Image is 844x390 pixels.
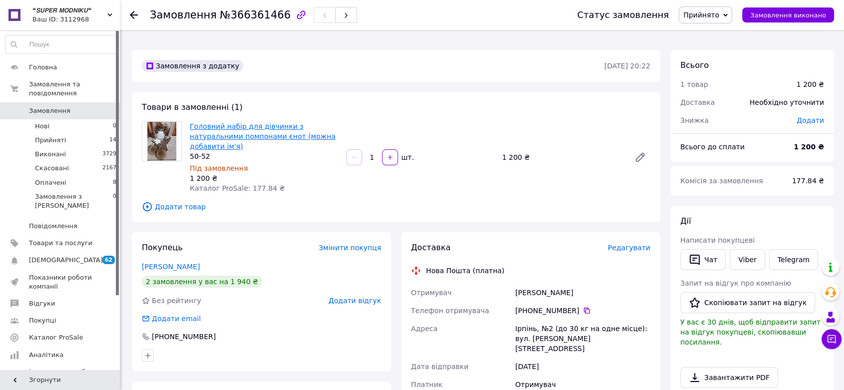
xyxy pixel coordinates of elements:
[498,150,626,164] div: 1 200 ₴
[130,10,138,20] div: Повернутися назад
[513,320,652,358] div: Ірпінь, №2 (до 30 кг на одне місце): вул. [PERSON_NAME][STREET_ADDRESS]
[29,256,103,265] span: [DEMOGRAPHIC_DATA]
[29,351,63,360] span: Аналітика
[769,249,818,270] a: Telegram
[742,7,834,22] button: Замовлення виконано
[35,164,69,173] span: Скасовані
[29,299,55,308] span: Відгуки
[29,316,56,325] span: Покупці
[513,284,652,302] div: [PERSON_NAME]
[29,239,92,248] span: Товари та послуги
[35,192,113,210] span: Замовлення з [PERSON_NAME]
[113,122,116,131] span: 0
[142,201,650,212] span: Додати товар
[792,177,824,185] span: 177.84 ₴
[680,318,821,346] span: У вас є 30 днів, щоб відправити запит на відгук покупцеві, скопіювавши посилання.
[680,367,778,388] a: Завантажити PDF
[577,10,669,20] div: Статус замовлення
[411,363,468,371] span: Дата відправки
[190,173,338,183] div: 1 200 ₴
[411,325,437,333] span: Адреса
[142,60,243,72] div: Замовлення з додатку
[32,6,107,15] span: ❝𝙎𝙐𝙋𝙀𝙍 𝙈𝙊𝘿𝙉𝙄𝙆𝙐❝
[190,122,336,150] a: Головний набір для дівчинки з натуральними помпонами єнот (можна добавити ім'я)
[102,256,115,264] span: 62
[29,273,92,291] span: Показники роботи компанії
[515,306,650,316] div: [PHONE_NUMBER]
[730,249,765,270] a: Viber
[319,244,381,252] span: Змінити покупця
[794,143,824,151] b: 1 200 ₴
[680,292,815,313] button: Скопіювати запит на відгук
[411,307,489,315] span: Телефон отримувача
[35,178,66,187] span: Оплачені
[797,79,824,89] div: 1 200 ₴
[141,314,202,324] div: Додати email
[680,60,709,70] span: Всього
[35,122,49,131] span: Нові
[411,243,450,252] span: Доставка
[29,106,70,115] span: Замовлення
[822,329,842,349] button: Чат з покупцем
[680,143,745,151] span: Всього до сплати
[102,150,116,159] span: 3729
[102,164,116,173] span: 2167
[142,276,262,288] div: 2 замовлення у вас на 1 940 ₴
[630,147,650,167] a: Редагувати
[113,178,116,187] span: 8
[680,279,791,287] span: Запит на відгук про компанію
[35,136,66,145] span: Прийняті
[151,314,202,324] div: Додати email
[190,151,338,161] div: 50-52
[29,63,57,72] span: Головна
[683,11,719,19] span: Прийнято
[680,177,763,185] span: Комісія за замовлення
[680,216,691,226] span: Дії
[329,297,381,305] span: Додати відгук
[142,102,243,112] span: Товари в замовленні (1)
[147,122,177,161] img: Головний набір для дівчинки з натуральними помпонами єнот (можна добавити ім'я)
[151,332,217,342] div: [PHONE_NUMBER]
[150,9,217,21] span: Замовлення
[220,9,291,21] span: №366361466
[152,297,201,305] span: Без рейтингу
[190,184,285,192] span: Каталог ProSale: 177.84 ₴
[604,62,650,70] time: [DATE] 20:22
[680,236,755,244] span: Написати покупцеві
[680,98,715,106] span: Доставка
[797,116,824,124] span: Додати
[113,192,116,210] span: 0
[142,263,200,271] a: [PERSON_NAME]
[680,80,708,88] span: 1 товар
[608,244,650,252] span: Редагувати
[513,358,652,376] div: [DATE]
[680,249,726,270] button: Чат
[29,80,120,98] span: Замовлення та повідомлення
[29,333,83,342] span: Каталог ProSale
[411,381,442,389] span: Платник
[680,116,709,124] span: Знижка
[32,15,120,24] div: Ваш ID: 3112968
[411,289,451,297] span: Отримувач
[29,368,92,386] span: Інструменти веб-майстра та SEO
[750,11,826,19] span: Замовлення виконано
[423,266,507,276] div: Нова Пошта (платна)
[109,136,116,145] span: 14
[29,222,77,231] span: Повідомлення
[190,164,248,172] span: Під замовлення
[142,243,183,252] span: Покупець
[744,91,830,113] div: Необхідно уточнити
[5,35,117,53] input: Пошук
[399,152,415,162] div: шт.
[35,150,66,159] span: Виконані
